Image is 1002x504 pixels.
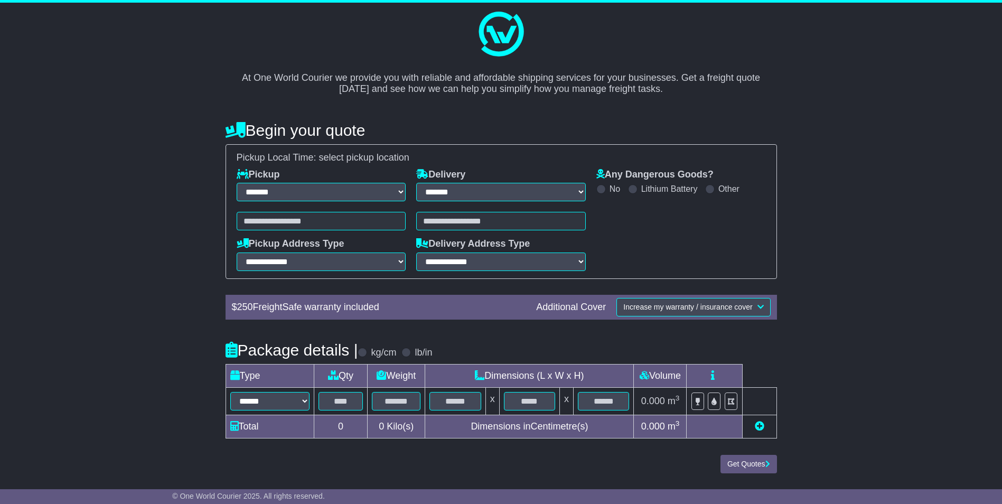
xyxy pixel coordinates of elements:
[237,238,344,250] label: Pickup Address Type
[676,394,680,402] sup: 3
[718,184,739,194] label: Other
[237,169,280,181] label: Pickup
[314,415,368,438] td: 0
[416,169,465,181] label: Delivery
[314,365,368,388] td: Qty
[668,396,680,406] span: m
[226,365,314,388] td: Type
[755,421,764,432] a: Add new item
[415,347,432,359] label: lb/in
[237,302,253,312] span: 250
[236,61,766,95] p: At One World Courier we provide you with reliable and affordable shipping services for your busin...
[596,169,714,181] label: Any Dangerous Goods?
[226,122,777,139] h4: Begin your quote
[172,492,325,500] span: © One World Courier 2025. All rights reserved.
[368,415,425,438] td: Kilo(s)
[634,365,687,388] td: Volume
[720,455,777,473] button: Get Quotes
[379,421,384,432] span: 0
[485,388,499,415] td: x
[371,347,396,359] label: kg/cm
[641,396,665,406] span: 0.000
[531,302,611,313] div: Additional Cover
[641,184,698,194] label: Lithium Battery
[668,421,680,432] span: m
[676,419,680,427] sup: 3
[641,421,665,432] span: 0.000
[231,152,771,164] div: Pickup Local Time:
[610,184,620,194] label: No
[227,302,531,313] div: $ FreightSafe warranty included
[616,298,770,316] button: Increase my warranty / insurance cover
[226,415,314,438] td: Total
[425,415,634,438] td: Dimensions in Centimetre(s)
[319,152,409,163] span: select pickup location
[425,365,634,388] td: Dimensions (L x W x H)
[226,341,358,359] h4: Package details |
[623,303,752,311] span: Increase my warranty / insurance cover
[416,238,530,250] label: Delivery Address Type
[560,388,574,415] td: x
[368,365,425,388] td: Weight
[474,8,527,61] img: One World Courier Logo - great freight rates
